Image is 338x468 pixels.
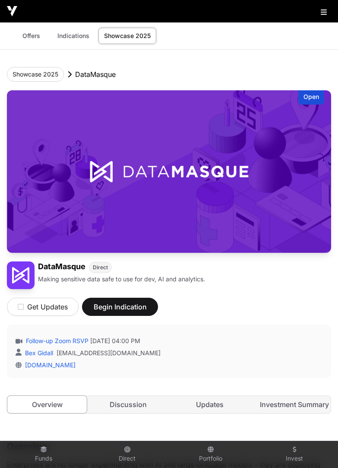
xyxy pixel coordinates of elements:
[251,396,331,413] a: Investment Summary
[93,302,147,312] span: Begin Indication
[93,264,108,271] span: Direct
[38,275,205,283] p: Making sensitive data safe to use for dev, AI and analytics.
[82,306,158,315] a: Begin Indication
[82,298,158,316] button: Begin Indication
[75,69,116,80] p: DataMasque
[170,396,250,413] a: Updates
[256,443,333,466] a: Invest
[98,28,156,44] a: Showcase 2025
[90,337,140,345] span: [DATE] 04:00 PM
[89,443,166,466] a: Direct
[7,439,331,453] h3: Overview:
[38,261,85,273] h1: DataMasque
[173,443,250,466] a: Portfolio
[5,443,82,466] a: Funds
[7,395,87,414] a: Overview
[7,298,79,316] button: Get Updates
[7,67,64,82] button: Showcase 2025
[24,337,88,345] a: Follow-up Zoom RSVP
[22,361,76,369] a: [DOMAIN_NAME]
[52,28,95,44] a: Indications
[7,6,17,16] img: Icehouse Ventures Logo
[7,261,35,289] img: DataMasque
[7,396,331,413] nav: Tabs
[57,349,161,357] a: [EMAIL_ADDRESS][DOMAIN_NAME]
[298,90,324,105] div: Open
[7,90,331,253] img: DataMasque
[88,396,168,413] a: Discussion
[14,28,48,44] a: Offers
[23,349,53,357] a: Bex Gidall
